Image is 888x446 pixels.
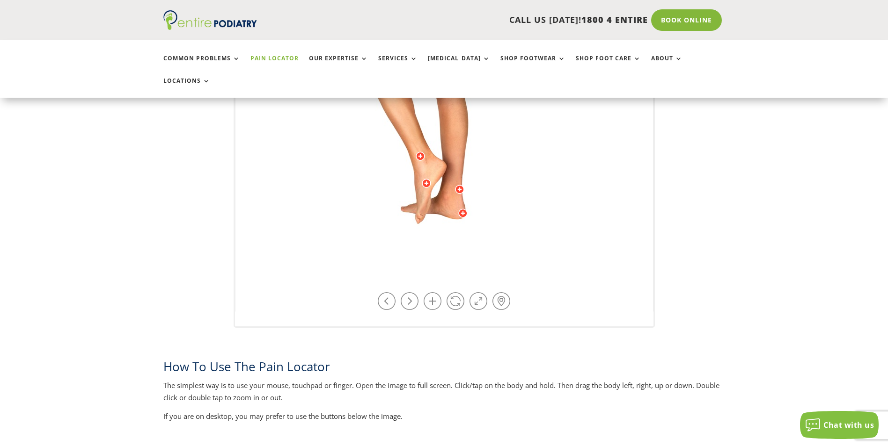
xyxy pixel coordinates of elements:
[651,9,722,31] a: Book Online
[378,292,396,310] a: Rotate left
[163,380,725,410] p: The simplest way is to use your mouse, touchpad or finger. Open the image to full screen. Click/t...
[378,55,418,75] a: Services
[163,22,257,32] a: Entire Podiatry
[163,78,210,98] a: Locations
[651,55,683,75] a: About
[447,292,464,310] a: Play / Stop
[293,14,648,26] p: CALL US [DATE]!
[250,55,299,75] a: Pain Locator
[428,55,490,75] a: [MEDICAL_DATA]
[800,411,879,439] button: Chat with us
[163,10,257,30] img: logo (1)
[581,14,648,25] span: 1800 4 ENTIRE
[823,420,874,430] span: Chat with us
[470,292,487,310] a: Full Screen on / off
[163,410,725,423] p: If you are on desktop, you may prefer to use the buttons below the image.
[163,358,725,380] h2: How To Use The Pain Locator
[492,292,510,310] a: Hot-spots on / off
[401,292,418,310] a: Rotate right
[309,55,368,75] a: Our Expertise
[424,292,441,310] a: Zoom in / out
[576,55,641,75] a: Shop Foot Care
[163,55,240,75] a: Common Problems
[500,55,565,75] a: Shop Footwear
